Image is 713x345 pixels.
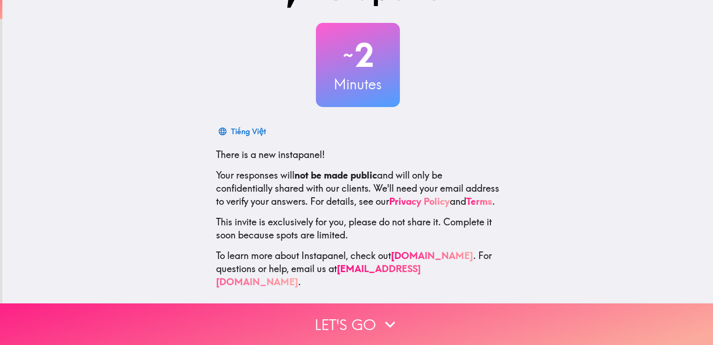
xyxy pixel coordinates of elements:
h2: 2 [316,36,400,74]
span: There is a new instapanel! [216,149,325,160]
p: Your responses will and will only be confidentially shared with our clients. We'll need your emai... [216,169,500,208]
span: ~ [342,41,355,69]
a: [DOMAIN_NAME] [391,250,473,261]
p: This invite is exclusively for you, please do not share it. Complete it soon because spots are li... [216,216,500,242]
div: Tiếng Việt [231,125,266,138]
h3: Minutes [316,74,400,94]
b: not be made public [294,169,377,181]
a: Privacy Policy [389,195,450,207]
p: To learn more about Instapanel, check out . For questions or help, email us at . [216,249,500,288]
button: Tiếng Việt [216,122,270,141]
a: [EMAIL_ADDRESS][DOMAIN_NAME] [216,263,421,287]
a: Terms [466,195,492,207]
